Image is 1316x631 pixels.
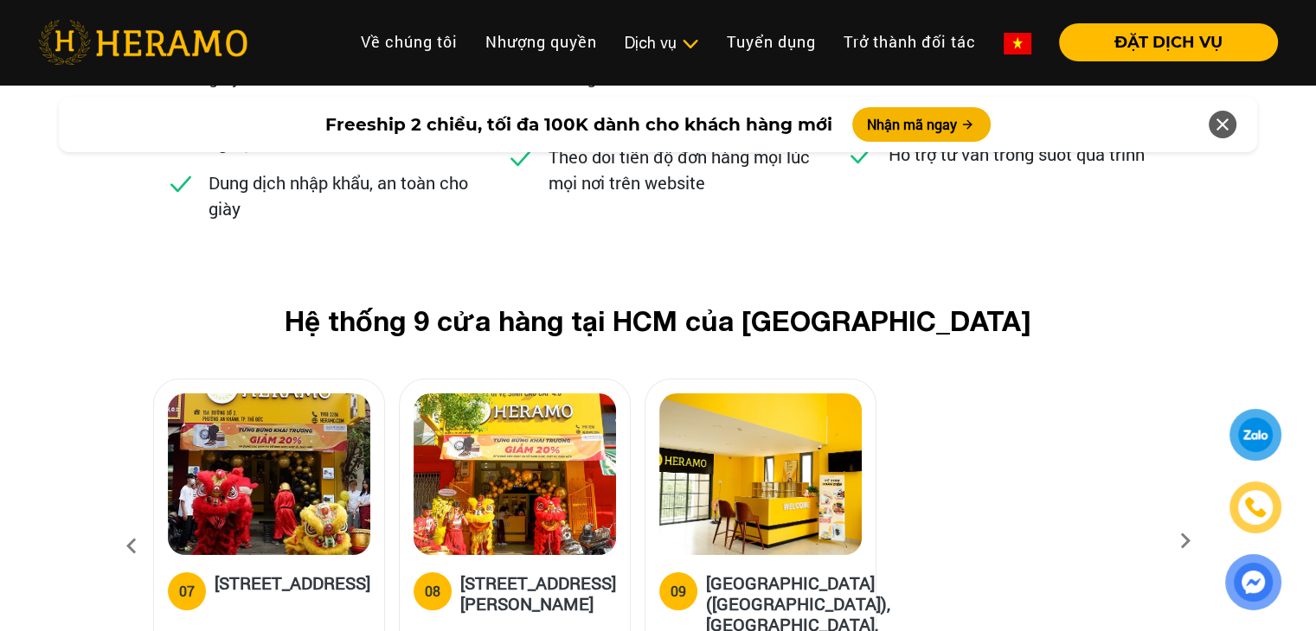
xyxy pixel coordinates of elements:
p: Dung dịch nhập khẩu, an toàn cho giày [209,169,470,221]
a: Trở thành đối tác [830,23,990,61]
img: heramo-398-duong-hoang-dieu-phuong-2-quan-4 [414,393,616,555]
button: ĐẶT DỊCH VỤ [1059,23,1278,61]
h5: [STREET_ADDRESS] [215,572,370,607]
h5: [STREET_ADDRESS][PERSON_NAME] [460,572,616,614]
a: Về chúng tôi [347,23,472,61]
a: Nhượng quyền [472,23,611,61]
img: subToggleIcon [681,35,699,53]
span: Freeship 2 chiều, tối đa 100K dành cho khách hàng mới [324,112,831,137]
h2: Hệ thống 9 cửa hàng tại HCM của [GEOGRAPHIC_DATA] [181,304,1136,337]
a: phone-icon [1232,484,1279,531]
div: 09 [671,581,686,602]
div: 08 [425,581,440,602]
img: heramo-15a-duong-so-2-phuong-an-khanh-thu-duc [168,393,370,555]
div: Dịch vụ [625,31,699,54]
p: Theo dõi tiến độ đơn hàng mọi lúc mọi nơi trên website [549,143,810,195]
a: Tuyển dụng [713,23,830,61]
img: heramo-parc-villa-dai-phuoc-island-dong-nai [659,393,862,555]
img: phone-icon [1244,496,1267,519]
img: checked.svg [167,169,195,197]
button: Nhận mã ngay [852,107,991,142]
img: vn-flag.png [1004,33,1031,54]
a: ĐẶT DỊCH VỤ [1045,35,1278,50]
div: 07 [179,581,195,602]
img: heramo-logo.png [38,20,247,65]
